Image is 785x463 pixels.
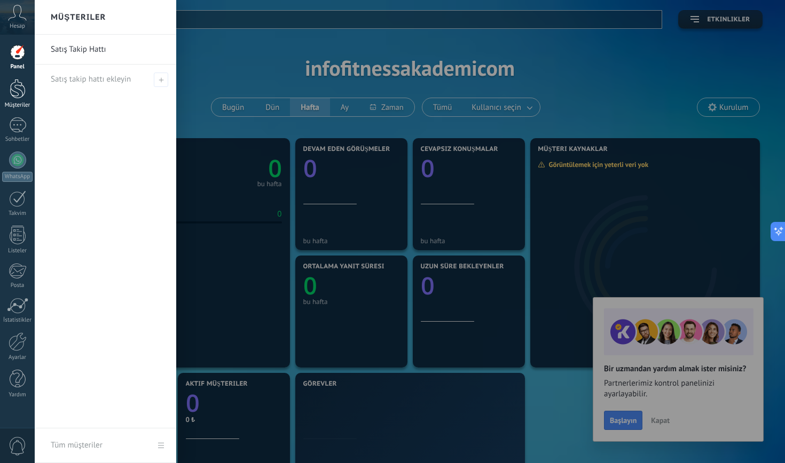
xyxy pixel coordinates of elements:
span: Satış takip hattı ekleyin [51,74,131,84]
span: Hesap [10,23,25,30]
div: Müşteriler [2,102,33,109]
a: Tüm müşteriler [35,428,176,463]
div: WhatsApp [2,172,33,182]
div: Ayarlar [2,354,33,361]
div: İstatistikler [2,317,33,324]
div: Yardım [2,392,33,398]
div: Sohbetler [2,136,33,143]
div: Posta [2,282,33,289]
div: Panel [2,63,33,70]
div: Listeler [2,248,33,254]
span: Satış takip hattı ekleyin [154,73,168,87]
a: Satış Takip Hattı [51,35,166,65]
div: Tüm müşteriler [51,430,103,460]
div: Takvim [2,210,33,217]
h2: Müşteriler [51,1,106,34]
